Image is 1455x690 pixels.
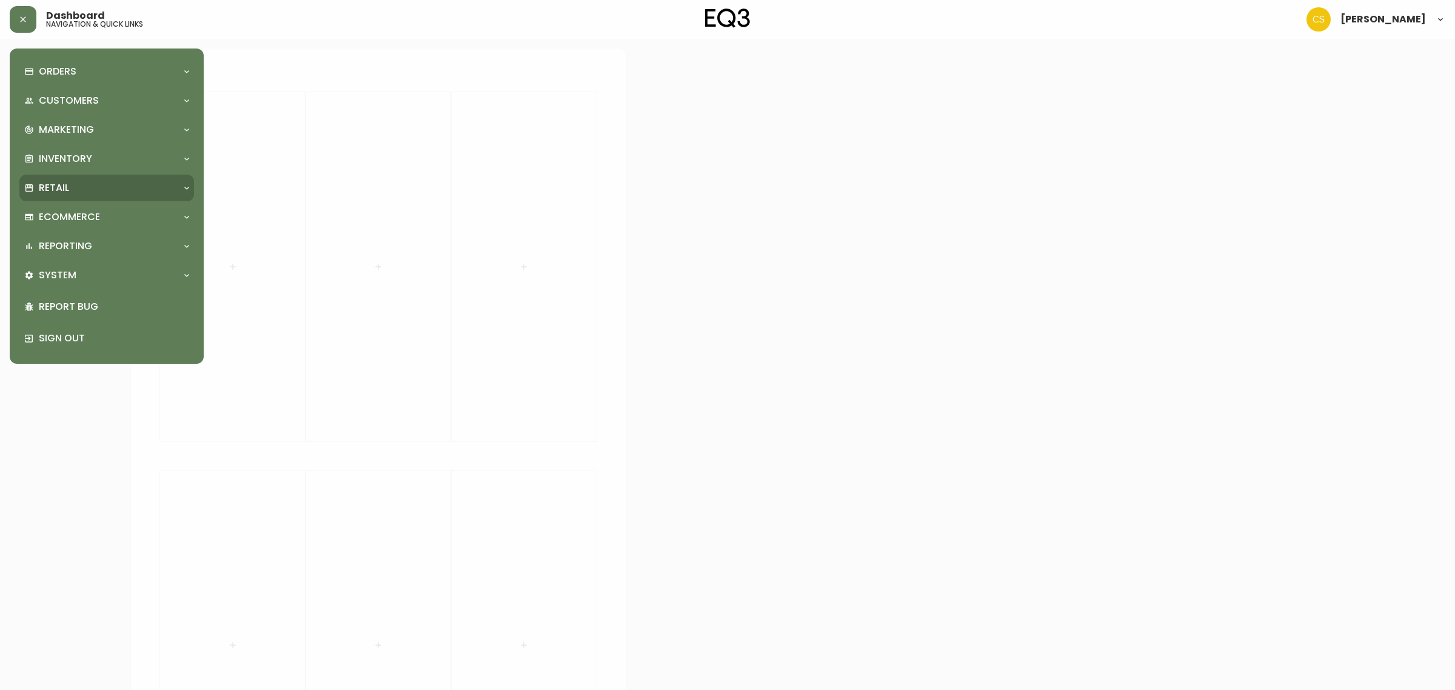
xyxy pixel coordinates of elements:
div: Report Bug [19,291,194,323]
div: Sign Out [19,323,194,354]
div: Marketing [19,116,194,143]
p: Orders [39,65,76,78]
span: [PERSON_NAME] [1340,15,1426,24]
p: Customers [39,94,99,107]
p: Retail [39,181,69,195]
p: Sign Out [39,332,189,345]
h5: navigation & quick links [46,21,143,28]
div: Inventory [19,146,194,172]
div: Ecommerce [19,204,194,230]
img: 996bfd46d64b78802a67b62ffe4c27a2 [1306,7,1331,32]
div: Retail [19,175,194,201]
span: Dashboard [46,11,105,21]
p: Marketing [39,123,94,136]
div: Customers [19,87,194,114]
div: System [19,262,194,289]
img: logo [705,8,750,28]
p: Report Bug [39,300,189,313]
p: Ecommerce [39,210,100,224]
div: Orders [19,58,194,85]
p: Inventory [39,152,92,166]
div: Reporting [19,233,194,260]
p: Reporting [39,239,92,253]
p: System [39,269,76,282]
